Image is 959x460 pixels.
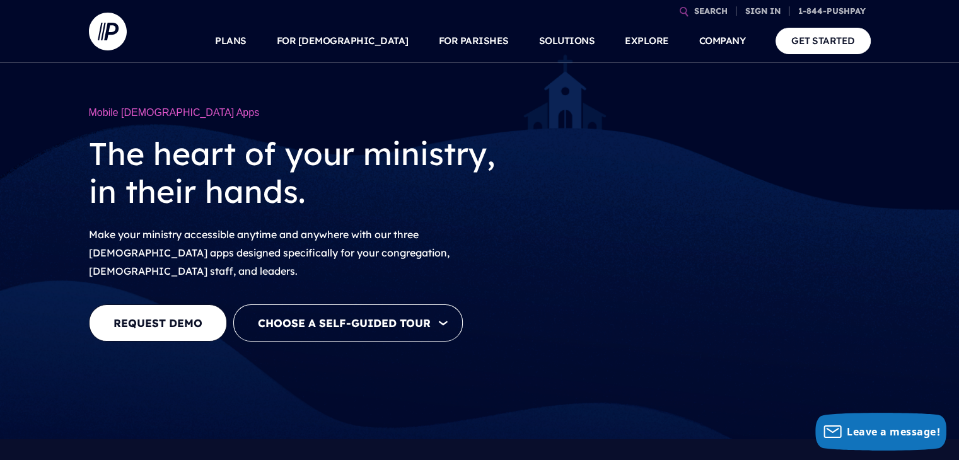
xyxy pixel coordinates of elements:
a: COMPANY [699,19,746,63]
a: REQUEST DEMO [89,304,227,342]
a: EXPLORE [625,19,669,63]
a: FOR PARISHES [439,19,509,63]
a: SOLUTIONS [539,19,595,63]
span: Leave a message! [847,425,940,439]
span: Make your ministry accessible anytime and anywhere with our three [DEMOGRAPHIC_DATA] apps designe... [89,228,450,277]
a: PLANS [215,19,247,63]
button: Leave a message! [815,413,946,451]
a: FOR [DEMOGRAPHIC_DATA] [277,19,409,63]
h1: Mobile [DEMOGRAPHIC_DATA] Apps [89,101,531,125]
button: Choose a Self-guided Tour [233,304,463,342]
h2: The heart of your ministry, in their hands. [89,125,531,221]
a: GET STARTED [776,28,871,54]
